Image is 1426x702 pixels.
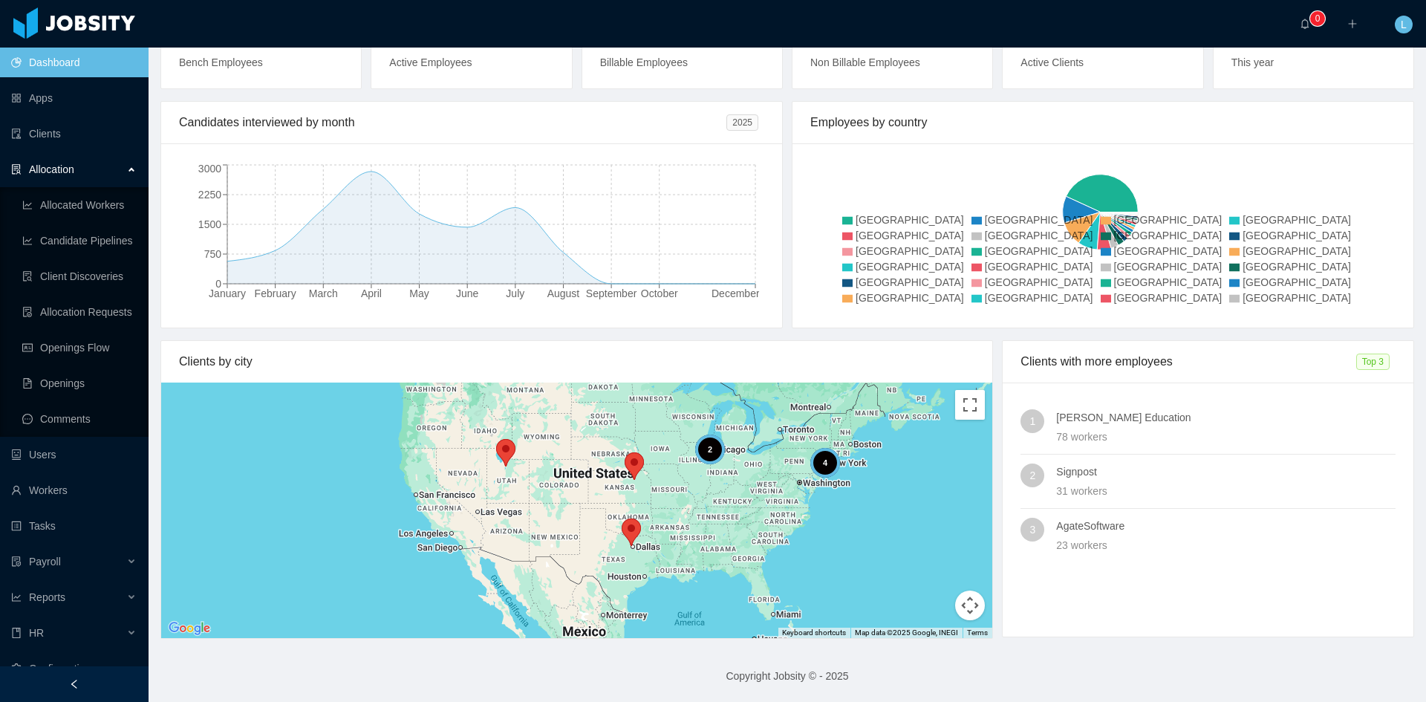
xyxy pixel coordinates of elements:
div: Clients by city [179,341,974,383]
tspan: March [309,287,338,299]
span: Allocation [29,163,74,175]
a: icon: userWorkers [11,475,137,505]
span: Active Employees [389,56,472,68]
span: [GEOGRAPHIC_DATA] [985,292,1093,304]
a: icon: auditClients [11,119,137,149]
tspan: 0 [215,278,221,290]
span: Map data ©2025 Google, INEGI [855,628,958,637]
span: [GEOGRAPHIC_DATA] [1243,214,1351,226]
a: icon: file-textOpenings [22,368,137,398]
span: [GEOGRAPHIC_DATA] [856,276,964,288]
span: [GEOGRAPHIC_DATA] [1243,292,1351,304]
tspan: October [641,287,678,299]
span: HR [29,627,44,639]
span: L [1401,16,1407,33]
h4: Signpost [1056,464,1396,480]
span: Reports [29,591,65,603]
span: [GEOGRAPHIC_DATA] [985,276,1093,288]
tspan: 2250 [198,189,221,201]
span: [GEOGRAPHIC_DATA] [856,214,964,226]
span: [GEOGRAPHIC_DATA] [1243,276,1351,288]
tspan: May [409,287,429,299]
tspan: July [506,287,524,299]
span: [GEOGRAPHIC_DATA] [985,245,1093,257]
a: icon: robotUsers [11,440,137,469]
button: Keyboard shortcuts [782,628,846,638]
i: icon: bell [1300,19,1310,29]
img: Google [165,619,214,638]
span: This year [1231,56,1274,68]
i: icon: solution [11,164,22,175]
a: Terms [967,628,988,637]
span: [GEOGRAPHIC_DATA] [1114,261,1222,273]
span: [GEOGRAPHIC_DATA] [1243,261,1351,273]
a: icon: messageComments [22,404,137,434]
span: Non Billable Employees [810,56,920,68]
tspan: April [361,287,382,299]
a: icon: idcardOpenings Flow [22,333,137,363]
span: Bench Employees [179,56,263,68]
span: [GEOGRAPHIC_DATA] [856,261,964,273]
a: icon: file-doneAllocation Requests [22,297,137,327]
sup: 0 [1310,11,1325,26]
span: 3 [1029,518,1035,542]
span: [GEOGRAPHIC_DATA] [985,261,1093,273]
span: [GEOGRAPHIC_DATA] [1114,245,1222,257]
tspan: January [209,287,246,299]
a: icon: line-chartCandidate Pipelines [22,226,137,256]
div: 31 workers [1056,483,1396,499]
tspan: 1500 [198,218,221,230]
i: icon: line-chart [11,592,22,602]
h4: [PERSON_NAME] Education [1056,409,1396,426]
i: icon: book [11,628,22,638]
span: [GEOGRAPHIC_DATA] [1243,230,1351,241]
span: [GEOGRAPHIC_DATA] [856,292,964,304]
span: Top 3 [1356,354,1390,370]
button: Map camera controls [955,591,985,620]
a: icon: pie-chartDashboard [11,48,137,77]
a: Open this area in Google Maps (opens a new window) [165,619,214,638]
div: 78 workers [1056,429,1396,445]
tspan: 750 [204,248,222,260]
div: 2 [695,435,725,464]
span: 2025 [726,114,758,131]
span: [GEOGRAPHIC_DATA] [856,230,964,241]
span: Billable Employees [600,56,688,68]
span: [GEOGRAPHIC_DATA] [985,230,1093,241]
tspan: September [586,287,637,299]
span: [GEOGRAPHIC_DATA] [1114,292,1222,304]
span: Configuration [29,663,91,675]
span: 2 [1029,464,1035,487]
span: [GEOGRAPHIC_DATA] [1114,230,1222,241]
a: icon: file-searchClient Discoveries [22,261,137,291]
tspan: August [547,287,580,299]
tspan: February [255,287,296,299]
div: Candidates interviewed by month [179,102,726,143]
i: icon: plus [1347,19,1358,29]
a: icon: profileTasks [11,511,137,541]
span: [GEOGRAPHIC_DATA] [1114,276,1222,288]
h4: AgateSoftware [1056,518,1396,534]
span: [GEOGRAPHIC_DATA] [985,214,1093,226]
footer: Copyright Jobsity © - 2025 [149,651,1426,702]
div: 23 workers [1056,537,1396,553]
tspan: June [456,287,479,299]
div: Clients with more employees [1020,341,1355,383]
tspan: 3000 [198,163,221,175]
div: Employees by country [810,102,1396,143]
span: [GEOGRAPHIC_DATA] [1114,214,1222,226]
span: Payroll [29,556,61,568]
button: Toggle fullscreen view [955,390,985,420]
div: 4 [810,448,840,478]
span: [GEOGRAPHIC_DATA] [1243,245,1351,257]
tspan: December [712,287,760,299]
span: [GEOGRAPHIC_DATA] [856,245,964,257]
i: icon: file-protect [11,556,22,567]
a: icon: appstoreApps [11,83,137,113]
i: icon: setting [11,663,22,674]
a: icon: line-chartAllocated Workers [22,190,137,220]
span: Active Clients [1020,56,1084,68]
span: 1 [1029,409,1035,433]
